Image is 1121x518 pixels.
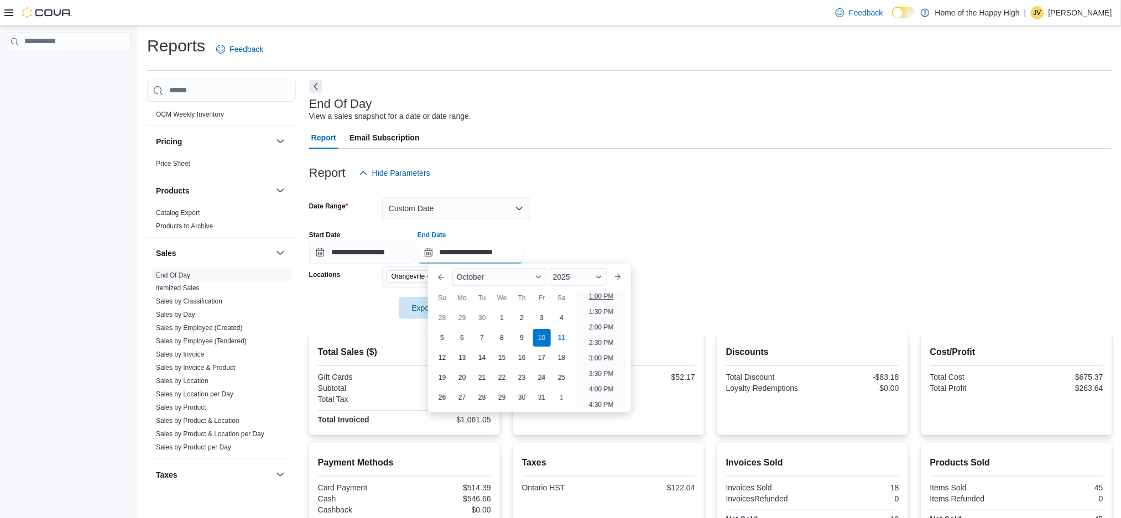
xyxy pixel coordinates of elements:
div: Total Tax [318,395,403,404]
span: Sales by Day [156,311,195,320]
span: Itemized Sales [156,284,200,293]
span: Orangeville - Broadway - Fire & Flower [387,270,492,282]
button: Next [309,80,322,93]
div: Button. Open the month selector. October is currently selected. [452,268,546,286]
div: day-8 [493,329,511,347]
div: Button. Open the year selector. 2025 is currently selected. [549,268,607,286]
h2: Products Sold [930,456,1103,469]
a: Sales by Product [156,404,206,412]
label: Date Range [309,202,348,211]
h2: Taxes [522,456,695,469]
div: $122.04 [611,483,695,492]
div: $263.64 [1019,384,1103,393]
h3: End Of Day [309,97,372,111]
img: Cova [22,7,72,18]
div: $1,061.05 [406,415,491,424]
button: Products [274,184,287,197]
button: Hide Parameters [354,162,435,184]
a: Sales by Employee (Tendered) [156,338,247,346]
div: day-6 [453,329,471,347]
div: Items Sold [930,483,1015,492]
div: Subtotal [318,384,403,393]
span: Feedback [849,7,883,18]
div: Ontario HST [522,483,607,492]
span: Sales by Invoice & Product [156,364,235,373]
div: Loyalty Redemptions [726,384,811,393]
div: day-31 [533,389,551,406]
h3: Taxes [156,469,178,480]
h2: Total Sales ($) [318,346,491,359]
div: Jennifer Verney [1031,6,1044,19]
div: day-29 [493,389,511,406]
div: 0 [815,494,899,503]
span: Export [405,297,454,319]
div: day-10 [533,329,551,347]
li: 3:30 PM [585,367,618,380]
button: Previous Month [432,268,450,286]
span: Report [311,127,336,149]
h2: Invoices Sold [726,456,899,469]
span: Sales by Classification [156,297,222,306]
a: Sales by Location per Day [156,391,233,399]
div: day-17 [533,349,551,367]
div: 0 [1019,494,1103,503]
span: OCM Weekly Inventory [156,110,224,119]
div: day-19 [434,369,451,386]
a: Sales by Invoice & Product [156,364,235,372]
div: day-4 [553,309,571,327]
div: Total Discount [726,373,811,381]
h2: Payment Methods [318,456,491,469]
a: Price Sheet [156,160,190,168]
div: day-23 [513,369,531,386]
div: Cashback [318,505,403,514]
div: Total Cost [930,373,1015,381]
div: day-1 [493,309,511,327]
div: day-27 [453,389,471,406]
p: | [1024,6,1026,19]
h2: Cost/Profit [930,346,1103,359]
div: day-3 [533,309,551,327]
div: -$83.18 [815,373,899,381]
li: 2:30 PM [585,336,618,349]
span: Sales by Product per Day [156,443,231,452]
h2: Discounts [726,346,899,359]
div: October, 2025 [432,308,572,407]
div: day-15 [493,349,511,367]
div: day-28 [473,389,491,406]
span: Sales by Location per Day [156,390,233,399]
div: $514.39 [406,483,491,492]
button: Sales [156,248,272,259]
a: Sales by Location [156,378,208,385]
div: $675.37 [1019,373,1103,381]
li: 4:30 PM [585,398,618,411]
button: Pricing [156,136,272,147]
input: Press the down key to enter a popover containing a calendar. Press the escape key to close the po... [418,242,524,264]
a: Sales by Product & Location [156,417,239,425]
li: 3:00 PM [585,352,618,365]
div: $0.00 [815,384,899,393]
h3: Report [309,166,346,180]
div: Products [147,206,296,237]
span: Sales by Invoice [156,350,204,359]
label: Locations [309,270,341,279]
label: Start Date [309,231,341,239]
a: End Of Day [156,271,190,279]
input: Press the down key to open a popover containing a calendar. [309,242,415,264]
span: Sales by Location [156,377,208,386]
div: day-5 [434,329,451,347]
a: OCM Weekly Inventory [156,111,224,118]
div: $546.66 [406,494,491,503]
button: Sales [274,247,287,260]
span: Sales by Employee (Created) [156,324,243,333]
div: day-12 [434,349,451,367]
div: day-9 [513,329,531,347]
button: Custom Date [382,197,530,219]
a: Sales by Product & Location per Day [156,431,264,438]
span: Price Sheet [156,159,190,168]
span: Hide Parameters [372,168,430,179]
div: day-2 [513,309,531,327]
a: Itemized Sales [156,285,200,292]
nav: Complex example [7,53,131,79]
div: Card Payment [318,483,403,492]
strong: Total Invoiced [318,415,369,424]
